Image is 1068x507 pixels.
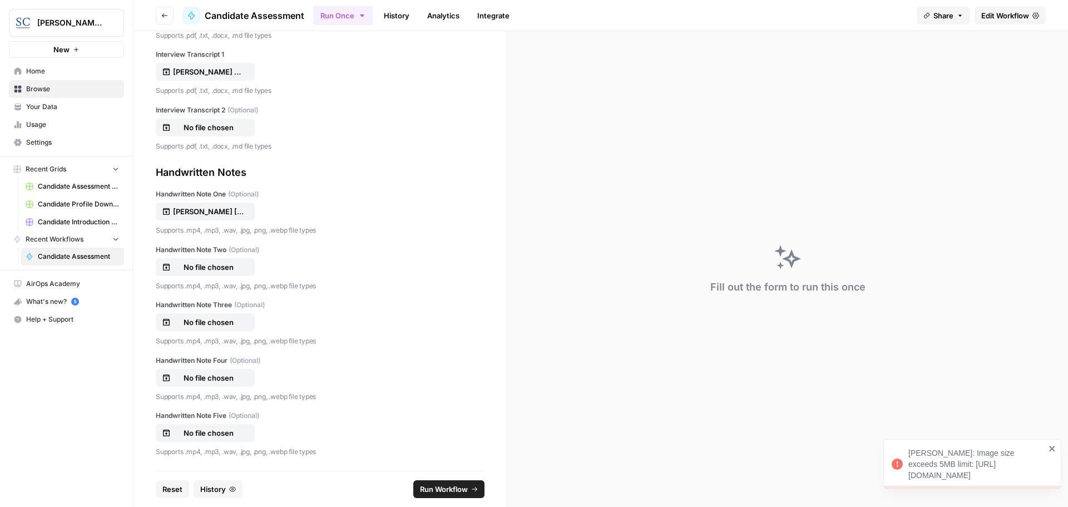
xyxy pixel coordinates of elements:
p: Supports .mp4, .mp3, .wav, .jpg, .png, .webp file types [156,336,484,347]
button: History [194,480,243,498]
p: [PERSON_NAME] Transcript.docx [173,66,244,77]
span: Your Data [26,102,119,112]
button: No file chosen [156,119,255,136]
p: [PERSON_NAME] [GEOGRAPHIC_DATA] 2.m4a [173,206,244,217]
a: Edit Workflow [975,7,1046,24]
label: Handwritten Note Two [156,245,484,255]
span: (Optional) [228,105,258,115]
span: (Optional) [228,189,259,199]
button: [PERSON_NAME] Transcript.docx [156,63,255,81]
a: Integrate [471,7,516,24]
p: No file chosen [173,372,244,383]
label: Handwritten Note Three [156,300,484,310]
span: [PERSON_NAME] [GEOGRAPHIC_DATA] [37,17,105,28]
button: Workspace: Stanton Chase Nashville [9,9,124,37]
button: Run Once [313,6,373,25]
p: No file chosen [173,427,244,439]
a: Settings [9,134,124,151]
span: Home [26,66,119,76]
a: Candidate Assessment [182,7,304,24]
a: Candidate Assessment Download Sheet [21,178,124,195]
button: [PERSON_NAME] [GEOGRAPHIC_DATA] 2.m4a [156,203,255,220]
a: Analytics [421,7,466,24]
span: Share [933,10,953,21]
button: What's new? 5 [9,293,124,311]
span: (Optional) [229,411,259,421]
a: Browse [9,80,124,98]
p: No file chosen [173,122,244,133]
label: Handwritten Note Four [156,356,484,366]
span: Browse [26,84,119,94]
p: Supports .pdf, .txt, .docx, .md file types [156,141,484,152]
span: Edit Workflow [981,10,1029,21]
span: Candidate Introduction Download Sheet [38,217,119,227]
button: Run Workflow [413,480,484,498]
p: No file chosen [173,262,244,273]
span: Usage [26,120,119,130]
button: Recent Grids [9,161,124,178]
button: No file chosen [156,369,255,387]
a: Home [9,62,124,80]
a: Your Data [9,98,124,116]
button: Share [917,7,970,24]
button: No file chosen [156,258,255,276]
img: Stanton Chase Nashville Logo [13,13,33,33]
span: Candidate Assessment [205,9,304,22]
span: Candidate Profile Download Sheet [38,199,119,209]
span: Recent Grids [26,164,66,174]
a: History [377,7,416,24]
span: Settings [26,137,119,147]
a: Candidate Profile Download Sheet [21,195,124,213]
button: Recent Workflows [9,231,124,248]
span: Candidate Assessment [38,252,119,262]
a: AirOps Academy [9,275,124,293]
button: close [1049,444,1056,453]
span: History [200,484,226,495]
p: No file chosen [173,317,244,328]
span: AirOps Academy [26,279,119,289]
div: Handwritten Notes [156,165,484,180]
p: Supports .pdf, .txt, .docx, .md file types [156,30,484,41]
span: Run Workflow [420,484,468,495]
label: Handwritten Note One [156,189,484,199]
a: 5 [71,298,79,306]
label: Interview Transcript 2 [156,105,484,115]
span: (Optional) [234,300,265,310]
a: Usage [9,116,124,134]
span: (Optional) [230,356,260,366]
span: (Optional) [229,245,259,255]
p: Supports .pdf, .txt, .docx, .md file types [156,85,484,96]
p: Supports .mp4, .mp3, .wav, .jpg, .png, .webp file types [156,280,484,292]
span: Recent Workflows [26,234,83,244]
div: [PERSON_NAME]: Image size exceeds 5MB limit: [URL][DOMAIN_NAME] [908,447,1045,481]
label: Interview Transcript 1 [156,50,484,60]
p: Supports .mp4, .mp3, .wav, .jpg, .png, .webp file types [156,446,484,457]
button: New [9,41,124,58]
a: Candidate Assessment [21,248,124,265]
p: Supports .mp4, .mp3, .wav, .jpg, .png, .webp file types [156,225,484,236]
button: Reset [156,480,189,498]
span: Reset [162,484,182,495]
span: Help + Support [26,314,119,324]
label: Handwritten Note Five [156,411,484,421]
div: Fill out the form to run this once [710,279,866,295]
button: Help + Support [9,311,124,328]
button: No file chosen [156,424,255,442]
div: What's new? [9,293,123,310]
a: Candidate Introduction Download Sheet [21,213,124,231]
text: 5 [73,299,76,304]
span: New [53,44,70,55]
button: No file chosen [156,313,255,331]
span: Candidate Assessment Download Sheet [38,181,119,191]
p: Supports .mp4, .mp3, .wav, .jpg, .png, .webp file types [156,391,484,402]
